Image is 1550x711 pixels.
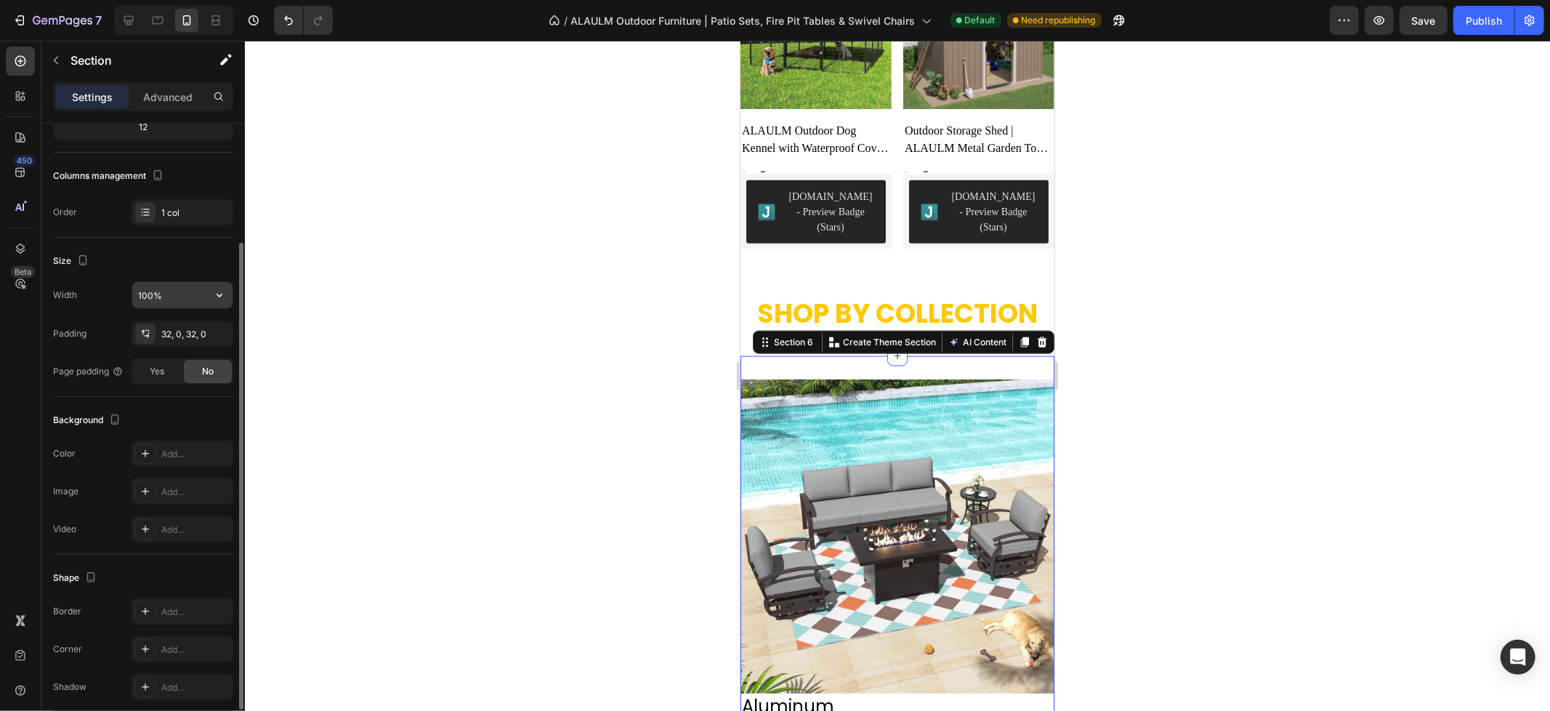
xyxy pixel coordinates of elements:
[53,447,76,460] div: Color
[53,643,82,656] div: Corner
[95,12,102,29] p: 7
[571,13,916,28] span: ALAULM Outdoor Furniture | Patio Sets, Fire Pit Tables & Swivel Chairs
[150,365,164,378] span: Yes
[53,485,78,498] div: Image
[1466,13,1502,28] div: Publish
[53,327,86,340] div: Padding
[11,266,35,278] div: Beta
[6,6,108,35] button: 7
[53,206,77,219] div: Order
[53,605,81,618] div: Border
[53,365,124,378] div: Page padding
[1412,15,1436,27] span: Save
[202,365,214,378] span: No
[72,89,113,105] p: Settings
[161,681,230,694] div: Add...
[161,523,230,537] div: Add...
[565,13,568,28] span: /
[1022,14,1096,27] span: Need republishing
[53,289,77,302] div: Width
[740,41,1054,711] iframe: Design area
[1453,6,1514,35] button: Publish
[161,206,230,220] div: 1 col
[70,52,190,69] p: Section
[161,606,230,619] div: Add...
[161,643,230,656] div: Add...
[53,680,86,694] div: Shadow
[161,448,230,461] div: Add...
[1501,640,1535,675] div: Open Intercom Messenger
[161,486,230,499] div: Add...
[965,14,996,27] span: Default
[274,6,333,35] div: Undo/Redo
[132,282,233,308] input: Auto
[161,328,230,341] div: 32, 0, 32, 0
[53,252,92,271] div: Size
[53,569,100,588] div: Shape
[53,523,76,536] div: Video
[53,166,166,186] div: Columns management
[1400,6,1448,35] button: Save
[56,117,230,137] div: 12
[14,155,35,166] div: 450
[53,411,124,430] div: Background
[143,89,193,105] p: Advanced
